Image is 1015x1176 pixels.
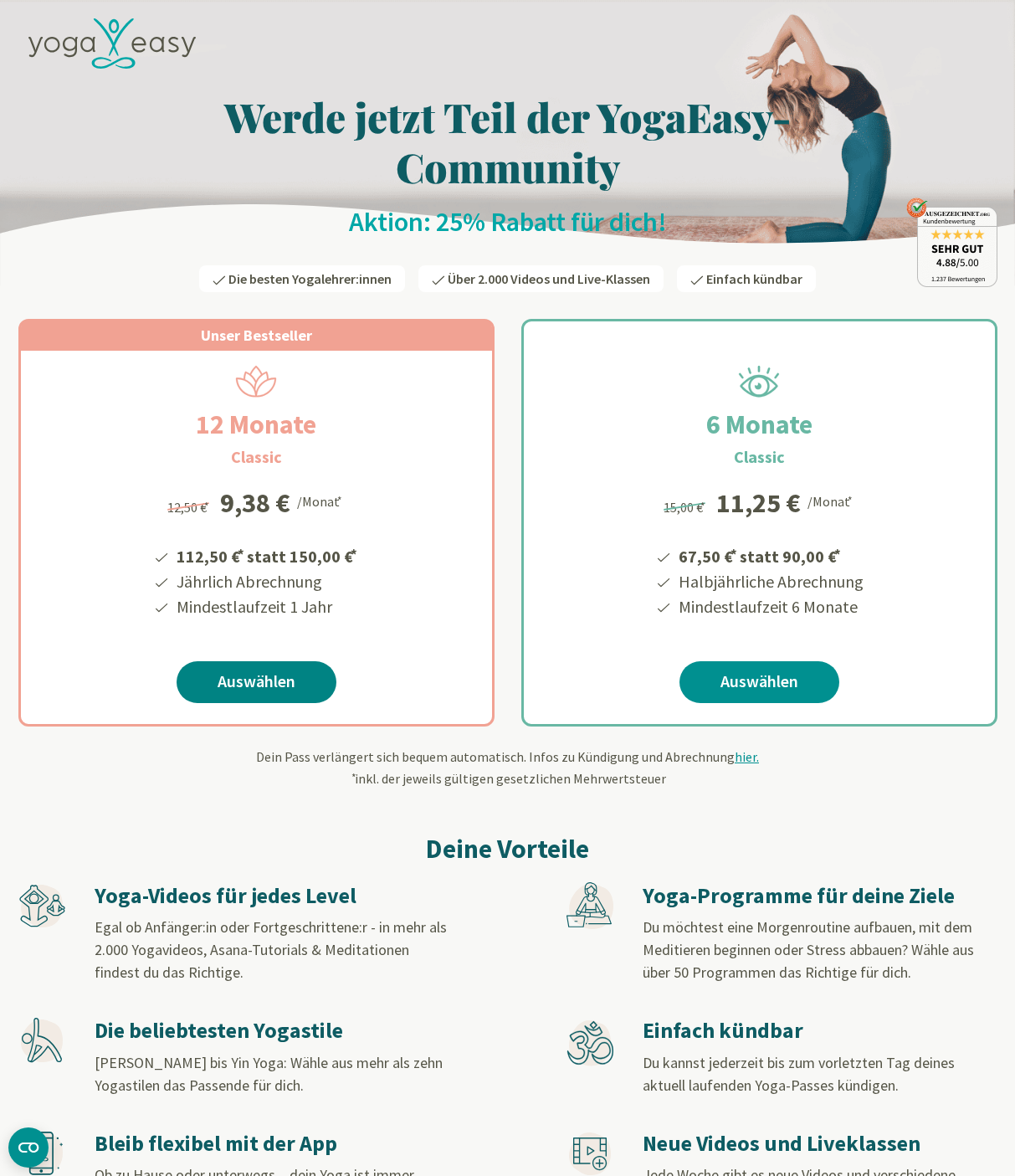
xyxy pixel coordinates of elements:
div: /Monat [807,490,855,511]
li: Jährlich Abrechnung [174,569,360,594]
span: 15,00 € [664,499,708,516]
button: CMP-Widget öffnen [8,1127,49,1168]
div: 11,25 € [716,490,801,516]
span: Du kannst jederzeit bis zum vorletzten Tag deines aktuell laufenden Yoga-Passes kündigen. [643,1053,955,1095]
span: Unser Bestseller [201,326,312,345]
li: Halbjährliche Abrechnung [676,569,864,594]
li: 112,50 € statt 150,00 € [174,541,360,569]
div: Dein Pass verlängert sich bequem automatisch. Infos zu Kündigung und Abrechnung [18,747,997,788]
h2: 6 Monate [666,404,853,444]
h3: Neue Videos und Liveklassen [643,1130,996,1158]
h3: Classic [231,444,282,470]
h3: Bleib flexibel mit der App [95,1130,448,1158]
h2: Aktion: 25% Rabatt für dich! [18,205,997,239]
li: 67,50 € statt 90,00 € [676,541,864,569]
a: Auswählen [679,661,839,703]
span: [PERSON_NAME] bis Yin Yoga: Wähle aus mehr als zehn Yogastilen das Passende für dich. [95,1053,443,1095]
span: Du möchtest eine Morgenroutine aufbauen, mit dem Meditieren beginnen oder Stress abbauen? Wähle a... [643,917,974,982]
li: Mindestlaufzeit 1 Jahr [174,594,360,619]
h2: 12 Monate [156,404,356,444]
li: Mindestlaufzeit 6 Monate [676,594,864,619]
span: Einfach kündbar [706,270,802,287]
a: Auswählen [177,661,336,703]
img: ausgezeichnet_badge.png [906,198,997,287]
h2: Deine Vorteile [18,829,997,869]
div: 9,38 € [220,490,290,516]
span: inkl. der jeweils gültigen gesetzlichen Mehrwertsteuer [350,770,666,787]
h1: Werde jetzt Teil der YogaEasy-Community [18,91,997,192]
div: /Monat [297,490,345,511]
h3: Classic [734,444,785,470]
span: Die besten Yogalehrer:innen [228,270,392,287]
span: 12,50 € [167,499,212,516]
h3: Einfach kündbar [643,1017,996,1045]
span: Über 2.000 Videos und Live-Klassen [448,270,650,287]
h3: Yoga-Programme für deine Ziele [643,882,996,910]
span: hier. [735,748,759,765]
h3: Yoga-Videos für jedes Level [95,882,448,910]
span: Egal ob Anfänger:in oder Fortgeschrittene:r - in mehr als 2.000 Yogavideos, Asana-Tutorials & Med... [95,917,447,982]
h3: Die beliebtesten Yogastile [95,1017,448,1045]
